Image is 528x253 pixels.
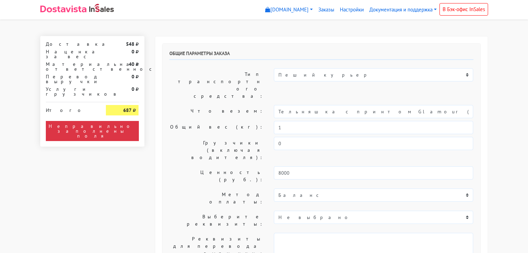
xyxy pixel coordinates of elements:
a: [DOMAIN_NAME] [262,3,316,17]
strong: 40 [129,61,134,67]
a: В Бэк-офис InSales [439,3,488,16]
div: Материальная ответственность [41,62,101,71]
div: Наценка за вес [41,49,101,59]
strong: 0 [132,73,134,80]
div: Перевод выручки [41,74,101,84]
label: Метод оплаты: [164,189,269,208]
label: Общий вес (кг): [164,121,269,134]
a: Документация и поддержка [367,3,439,17]
div: Неправильно заполнены поля [46,121,139,141]
a: Настройки [337,3,367,17]
div: Доставка [41,42,101,46]
strong: 548 [126,41,134,47]
label: Выберите реквизиты: [164,211,269,230]
img: Dostavista - срочная курьерская служба доставки [40,6,86,12]
label: Грузчики (включая водителя): [164,137,269,164]
label: Что везем: [164,105,269,118]
label: Тип транспортного средства: [164,68,269,102]
h6: Общие параметры заказа [169,51,473,60]
strong: 0 [132,86,134,92]
div: Итого [46,105,96,113]
div: Услуги грузчиков [41,87,101,96]
img: InSales [89,4,114,12]
a: Заказы [316,3,337,17]
label: Ценность (руб.): [164,166,269,186]
strong: 687 [123,107,132,113]
strong: 0 [132,49,134,55]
